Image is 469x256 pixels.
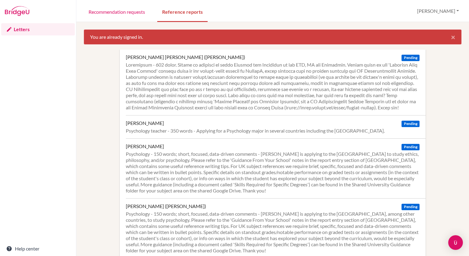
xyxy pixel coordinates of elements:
[445,30,461,44] button: Close
[126,128,420,134] div: Psychology teacher - 350 words - Applying for a Psychology major in several countries including t...
[126,138,426,198] a: [PERSON_NAME] Pending Psychology - 150 words; short, focused, data-driven comments - [PERSON_NAME...
[402,55,419,61] span: Pending
[126,151,420,194] div: Psychology - 150 words; short, focused, data-driven comments - [PERSON_NAME] is applying to the [...
[5,6,29,16] img: Bridge-U
[1,243,75,255] a: Help center
[126,115,426,138] a: [PERSON_NAME] Pending Psychology teacher - 350 words - Applying for a Psychology major in several...
[402,144,419,150] span: Pending
[157,1,208,22] a: Reference reports
[402,121,419,127] span: Pending
[402,204,419,210] span: Pending
[126,120,164,126] div: [PERSON_NAME]
[414,5,462,17] button: [PERSON_NAME]
[126,49,426,115] a: [PERSON_NAME] [PERSON_NAME] ([PERSON_NAME]) Pending Loremipsum - 602 dolor. Sitame co adipisci el...
[84,29,462,45] div: You are already signed in.
[448,235,463,250] div: Open Intercom Messenger
[126,143,164,149] div: [PERSON_NAME]
[1,23,75,35] a: Letters
[84,1,150,22] a: Recommendation requests
[126,203,206,209] div: [PERSON_NAME] ([PERSON_NAME])
[126,54,245,60] div: [PERSON_NAME] [PERSON_NAME] ([PERSON_NAME])
[126,211,420,254] div: Psychology - 150 words; short, focused, data-driven comments - [PERSON_NAME] is applying to the [...
[451,32,455,41] span: ×
[126,62,420,111] div: Loremipsum - 602 dolor. Sitame co adipisci el seddo Eiusmod tem Incididun ut lab ETD, MA ali Enim...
